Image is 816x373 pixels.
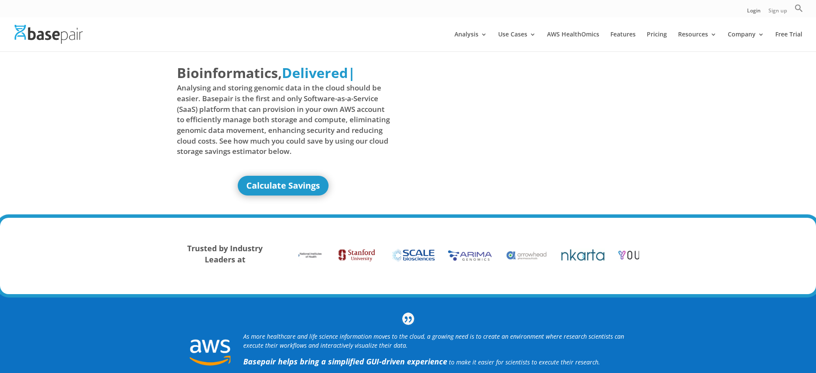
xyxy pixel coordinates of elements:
a: Free Trial [775,31,802,51]
a: Resources [678,31,717,51]
span: Bioinformatics, [177,63,282,83]
a: Login [747,8,761,17]
a: Sign up [768,8,787,17]
a: Company [728,31,764,51]
svg: Search [795,4,803,12]
strong: Trusted by Industry Leaders at [187,243,263,265]
iframe: Basepair - NGS Analysis Simplified [415,63,628,183]
a: Use Cases [498,31,536,51]
i: As more healthcare and life science information moves to the cloud, a growing need is to create a... [243,332,624,349]
a: AWS HealthOmics [547,31,599,51]
a: Calculate Savings [238,176,329,196]
a: Pricing [647,31,667,51]
a: Analysis [454,31,487,51]
a: Features [610,31,636,51]
a: Search Icon Link [795,4,803,17]
img: Basepair [15,25,83,43]
span: Delivered [282,63,348,82]
span: to make it easier for scientists to execute their research. [449,358,600,366]
strong: Basepair helps bring a simplified GUI-driven experience [243,356,447,367]
span: Analysing and storing genomic data in the cloud should be easier. Basepair is the first and only ... [177,83,390,156]
span: | [348,63,356,82]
